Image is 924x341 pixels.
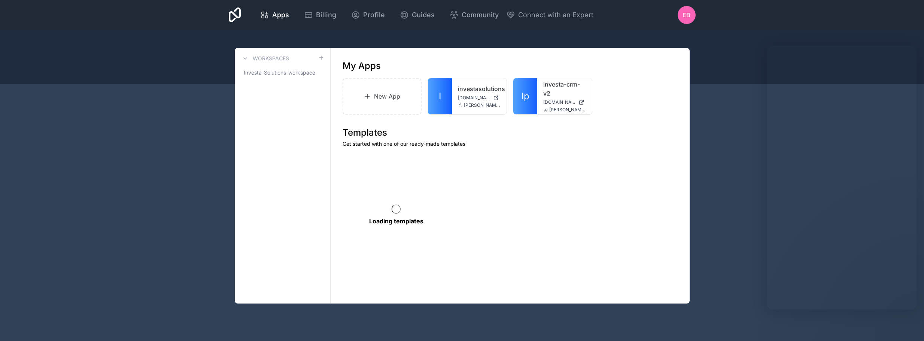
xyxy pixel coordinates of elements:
[513,78,537,114] a: Ip
[241,54,289,63] a: Workspaces
[343,60,381,72] h1: My Apps
[428,78,452,114] a: I
[767,46,917,310] iframe: Intercom live chat
[412,10,435,20] span: Guides
[458,95,501,101] a: [DOMAIN_NAME]
[244,69,315,76] span: Investa-Solutions-workspace
[316,10,336,20] span: Billing
[444,7,505,23] a: Community
[899,316,917,334] iframe: Intercom live chat
[464,102,501,108] span: [PERSON_NAME][EMAIL_ADDRESS][PERSON_NAME][DOMAIN_NAME]
[462,10,499,20] span: Community
[369,217,423,226] p: Loading templates
[343,78,422,115] a: New App
[506,10,593,20] button: Connect with an Expert
[241,66,324,79] a: Investa-Solutions-workspace
[522,90,529,102] span: Ip
[683,10,690,19] span: EB
[363,10,385,20] span: Profile
[549,107,586,113] span: [PERSON_NAME][EMAIL_ADDRESS][PERSON_NAME][DOMAIN_NAME]
[394,7,441,23] a: Guides
[253,55,289,62] h3: Workspaces
[272,10,289,20] span: Apps
[458,95,490,101] span: [DOMAIN_NAME]
[343,127,678,139] h1: Templates
[254,7,295,23] a: Apps
[543,99,575,105] span: [DOMAIN_NAME]
[345,7,391,23] a: Profile
[518,10,593,20] span: Connect with an Expert
[458,84,501,93] a: investasolutions
[439,90,441,102] span: I
[343,140,678,148] p: Get started with one of our ready-made templates
[543,99,586,105] a: [DOMAIN_NAME]
[298,7,342,23] a: Billing
[543,80,586,98] a: investa-crm-v2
